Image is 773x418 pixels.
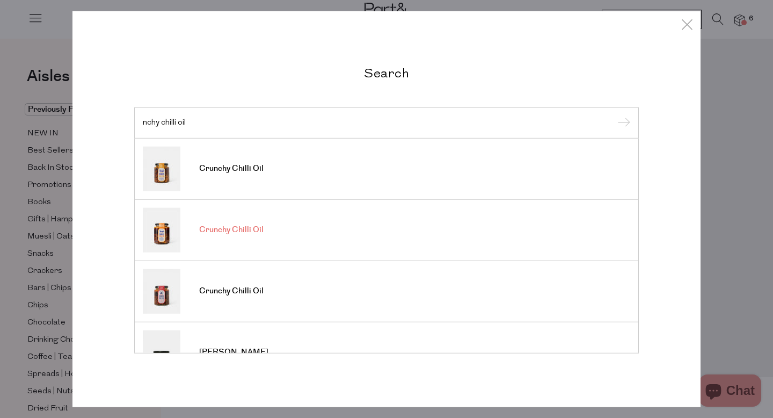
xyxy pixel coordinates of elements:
[143,146,630,191] a: Crunchy Chilli Oil
[134,65,639,81] h2: Search
[143,119,630,127] input: Search
[199,163,264,174] span: Crunchy Chilli Oil
[143,207,630,252] a: Crunchy Chilli Oil
[199,225,264,235] span: Crunchy Chilli Oil
[143,269,180,313] img: Crunchy Chilli Oil
[143,330,180,374] img: Chilli Mayo
[199,347,268,358] span: [PERSON_NAME]
[143,146,180,191] img: Crunchy Chilli Oil
[143,207,180,252] img: Crunchy Chilli Oil
[199,286,264,297] span: Crunchy Chilli Oil
[143,330,630,374] a: [PERSON_NAME]
[143,269,630,313] a: Crunchy Chilli Oil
